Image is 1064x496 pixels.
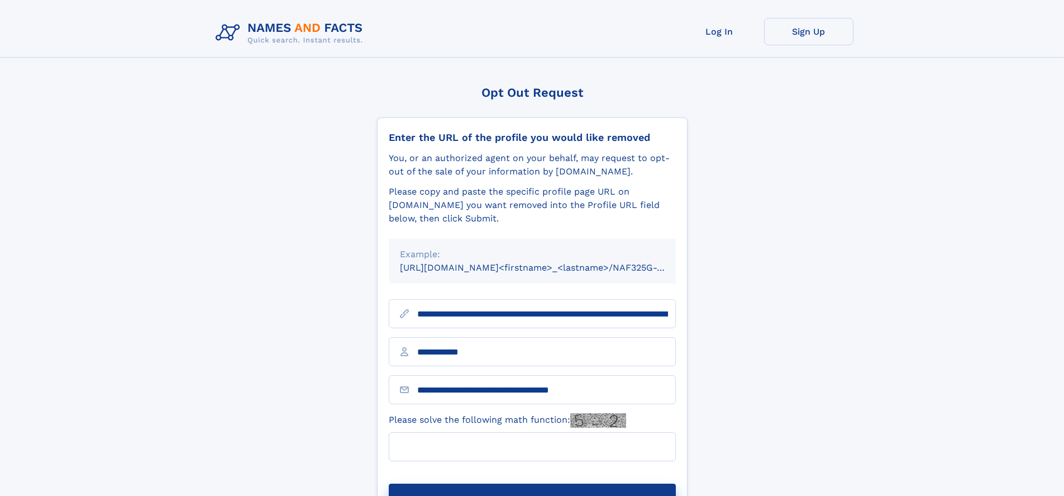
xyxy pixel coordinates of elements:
[389,152,676,178] div: You, or an authorized agent on your behalf, may request to opt-out of the sale of your informatio...
[400,262,697,273] small: [URL][DOMAIN_NAME]<firstname>_<lastname>/NAF325G-xxxxxxxx
[377,86,688,100] div: Opt Out Request
[389,185,676,225] div: Please copy and paste the specific profile page URL on [DOMAIN_NAME] you want removed into the Pr...
[400,248,665,261] div: Example:
[211,18,372,48] img: Logo Names and Facts
[389,413,626,428] label: Please solve the following math function:
[389,131,676,144] div: Enter the URL of the profile you would like removed
[675,18,764,45] a: Log In
[764,18,853,45] a: Sign Up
